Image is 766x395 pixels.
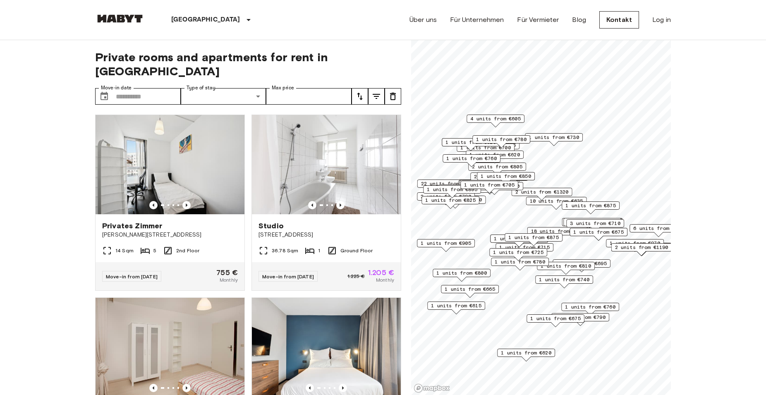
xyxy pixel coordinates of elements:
span: 1 units from €905 [421,239,471,247]
span: Move-in from [DATE] [106,273,158,280]
span: 1 units from €675 [573,228,624,236]
a: Kontakt [599,11,639,29]
span: 1 units from €665 [445,285,495,293]
a: Für Unternehmen [450,15,504,25]
span: 4 units from €665 [442,185,492,192]
span: Monthly [220,276,238,284]
div: Map marker [505,233,563,246]
button: Previous image [149,201,158,209]
div: Map marker [566,219,624,232]
a: Marketing picture of unit DE-01-030-001-01HPrevious imagePrevious imageStudio[STREET_ADDRESS]36.7... [251,115,401,291]
div: Map marker [562,218,623,231]
button: Choose date [96,88,113,105]
div: Map marker [468,163,526,175]
button: tune [352,88,368,105]
span: 1 units from €675 [530,315,581,322]
div: Map marker [477,172,535,185]
span: 1 units from €705 [464,181,515,189]
div: Map marker [570,228,627,241]
span: Ground Floor [340,247,373,254]
div: Map marker [442,138,500,151]
div: Map marker [472,135,530,148]
a: Mapbox logo [414,383,450,393]
span: 1 units from €875 [565,202,616,209]
span: 1 units from €835 [494,235,544,242]
img: Marketing picture of unit DE-01-030-001-01H [252,115,401,214]
button: Previous image [339,384,347,392]
span: 1 units from €695 [556,260,607,267]
div: Map marker [417,239,475,252]
div: Map marker [433,269,491,282]
span: Move-in from [DATE] [262,273,314,280]
span: 1.225 € [347,273,365,280]
span: 1 units from €760 [446,155,497,162]
button: Previous image [306,384,314,392]
div: Map marker [553,259,610,272]
div: Map marker [460,180,517,193]
button: tune [385,88,401,105]
span: 1 units from €1200 [429,196,482,203]
span: 36.78 Sqm [272,247,298,254]
a: Blog [572,15,586,25]
div: Map marker [438,184,496,197]
div: Map marker [466,151,524,163]
span: 14 Sqm [115,247,134,254]
div: Map marker [537,262,595,275]
div: Map marker [526,197,587,210]
a: Über uns [409,15,437,25]
span: 1 units from €895 [427,186,477,193]
div: Map marker [460,181,518,194]
span: 2 units from €655 [474,173,524,180]
span: 1 units from €710 [567,218,618,226]
label: Max price [272,84,294,91]
a: Marketing picture of unit DE-01-302-006-05Previous imagePrevious imagePrivates Zimmer[PERSON_NAME... [95,115,245,291]
span: 1 units from €715 [499,244,550,251]
span: 3 units from €655 [463,180,514,188]
button: Previous image [182,384,191,392]
span: 2 units from €1190 [615,244,668,251]
div: Map marker [527,227,588,240]
div: Map marker [417,180,478,192]
span: 1 units from €620 [501,349,551,357]
span: 1 units from €780 [495,258,545,266]
div: Map marker [443,154,500,167]
div: Map marker [470,172,528,185]
div: Map marker [491,258,549,271]
div: Map marker [421,196,479,209]
span: 18 units from €720 [531,227,584,235]
button: Previous image [182,201,191,209]
label: Move-in date [101,84,132,91]
span: 6 units from €645 [633,225,684,232]
div: Map marker [535,275,593,288]
span: 1 units from €620 [469,151,520,158]
span: 1 units from €725 [493,249,543,256]
div: Map marker [551,313,609,326]
span: 10 units from €635 [530,197,583,205]
span: 2nd Floor [176,247,199,254]
span: [PERSON_NAME][STREET_ADDRESS] [102,231,238,239]
span: 1 units from €780 [476,136,527,143]
span: 3 units from €710 [570,220,620,227]
div: Map marker [425,196,486,208]
span: 1 units from €970 [610,239,660,247]
label: Type of stay [187,84,215,91]
span: 1 units from €850 [481,172,531,180]
div: Map marker [423,185,481,198]
div: Map marker [417,192,475,205]
span: 22 units from €655 [421,180,474,187]
span: [STREET_ADDRESS] [259,231,394,239]
div: Map marker [441,285,499,298]
span: 755 € [216,269,238,276]
span: 2 units from €760 [469,182,519,190]
span: 5 [153,247,156,254]
div: Map marker [561,303,619,316]
div: Map marker [467,115,524,127]
span: 4 units from €605 [470,115,521,122]
button: Previous image [308,201,316,209]
span: 1 units from €740 [539,276,589,283]
div: Map marker [459,180,519,193]
div: Map marker [527,314,584,327]
div: Map marker [611,243,672,256]
a: Für Vermieter [517,15,559,25]
img: Habyt [95,14,145,23]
